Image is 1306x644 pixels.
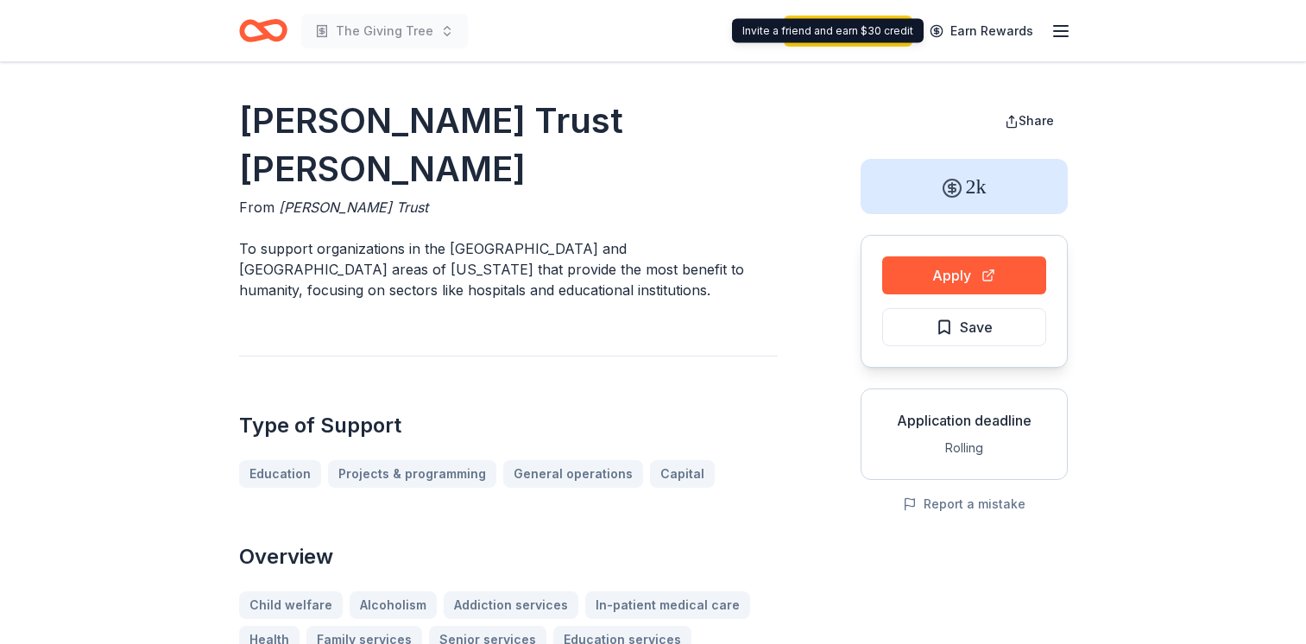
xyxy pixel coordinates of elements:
div: Invite a friend and earn $30 credit [732,19,924,43]
a: Home [239,10,287,51]
div: Application deadline [875,410,1053,431]
a: Education [239,460,321,488]
span: The Giving Tree [336,21,433,41]
a: Earn Rewards [919,16,1044,47]
span: [PERSON_NAME] Trust [279,199,428,216]
button: Share [991,104,1068,138]
button: Apply [882,256,1046,294]
p: To support organizations in the [GEOGRAPHIC_DATA] and [GEOGRAPHIC_DATA] areas of [US_STATE] that ... [239,238,778,300]
div: From [239,197,778,218]
span: Share [1019,113,1054,128]
a: Capital [650,460,715,488]
button: Save [882,308,1046,346]
div: 2k [861,159,1068,214]
h1: [PERSON_NAME] Trust [PERSON_NAME] [239,97,778,193]
a: Start free trial [784,16,912,47]
a: Projects & programming [328,460,496,488]
h2: Type of Support [239,412,778,439]
a: General operations [503,460,643,488]
button: Report a mistake [903,494,1025,515]
button: The Giving Tree [301,14,468,48]
h2: Overview [239,543,778,571]
span: Save [960,316,993,338]
div: Rolling [875,438,1053,458]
